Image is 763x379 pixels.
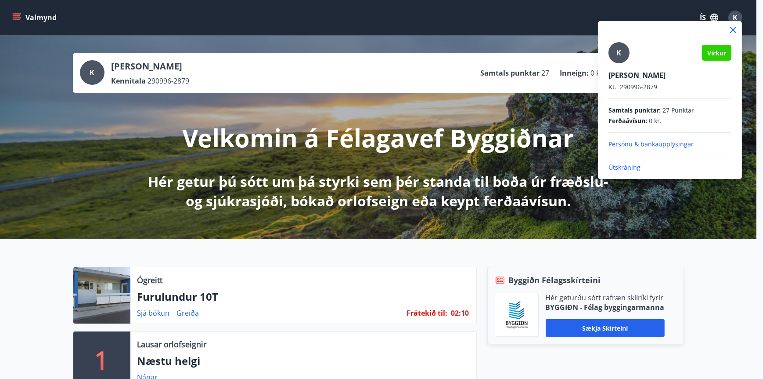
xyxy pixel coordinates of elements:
[617,48,622,58] span: K
[608,83,731,91] p: 290996-2879
[608,70,731,80] p: [PERSON_NAME]
[608,106,661,115] span: Samtals punktar :
[608,140,731,149] p: Persónu & bankaupplýsingar
[649,117,662,125] span: 0 kr.
[608,117,647,125] span: Ferðaávísun :
[662,106,694,115] span: 27 Punktar
[707,49,726,57] span: Virkur
[608,163,731,172] p: Útskráning
[608,83,616,91] span: Kt.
